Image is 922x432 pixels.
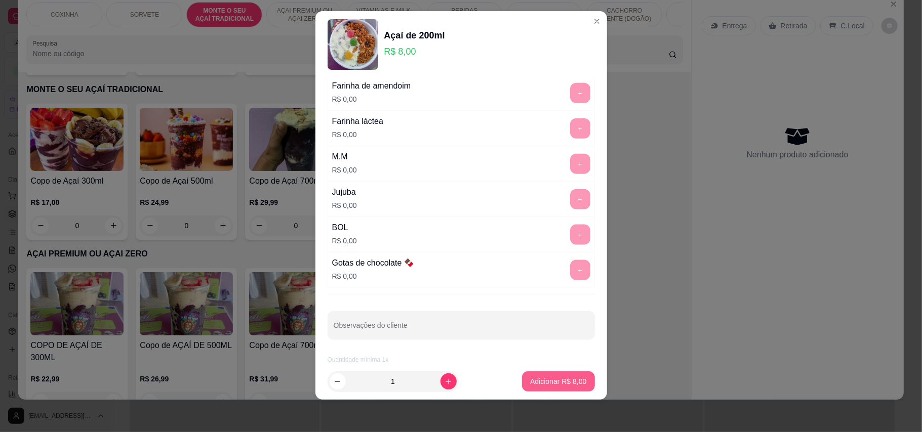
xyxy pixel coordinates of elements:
div: Jujuba [332,186,357,198]
img: product-image [328,19,378,70]
button: Adicionar R$ 8,00 [522,371,594,392]
p: R$ 0,00 [332,94,411,104]
div: Farinha láctea [332,115,383,127]
p: R$ 0,00 [332,200,357,210]
div: M.M [332,151,357,163]
p: R$ 0,00 [332,236,357,246]
div: Gotas de chocolate 🍫 [332,257,414,269]
button: Close [589,13,605,29]
button: decrease-product-quantity [330,373,346,390]
div: Açaí de 200ml [384,28,445,42]
p: R$ 8,00 [384,45,445,59]
input: Observações do cliente [334,324,589,334]
p: Adicionar R$ 8,00 [530,376,586,386]
div: BOL [332,222,357,234]
button: increase-product-quantity [440,373,457,390]
p: R$ 0,00 [332,271,414,281]
article: Quantidade mínima 1x [328,356,595,364]
p: R$ 0,00 [332,129,383,140]
p: R$ 0,00 [332,165,357,175]
div: Farinha de amendoim [332,80,411,92]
